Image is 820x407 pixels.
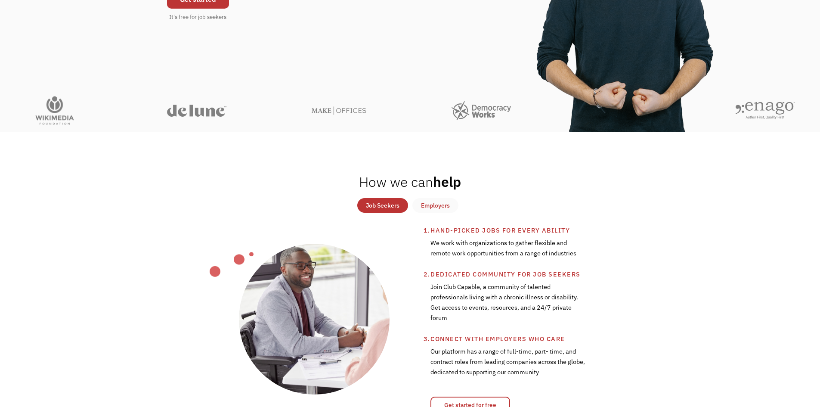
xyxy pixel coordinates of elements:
div: Employers [421,200,450,211]
div: Dedicated community for job seekers [430,269,653,280]
div: Job Seekers [366,200,399,211]
div: It's free for job seekers [169,13,226,22]
div: Hand-picked jobs for every ability [430,225,653,236]
span: How we can [359,173,433,191]
div: Join Club Capable, a community of talented professionals living with a chronic illness or disabil... [430,280,586,334]
div: Connect with employers who care [430,334,653,344]
div: We work with organizations to gather flexible and remote work opportunities from a range of indus... [430,236,586,269]
h2: help [359,173,461,190]
div: Our platform has a range of full-time, part- time, and contract roles from leading companies acro... [430,344,586,388]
